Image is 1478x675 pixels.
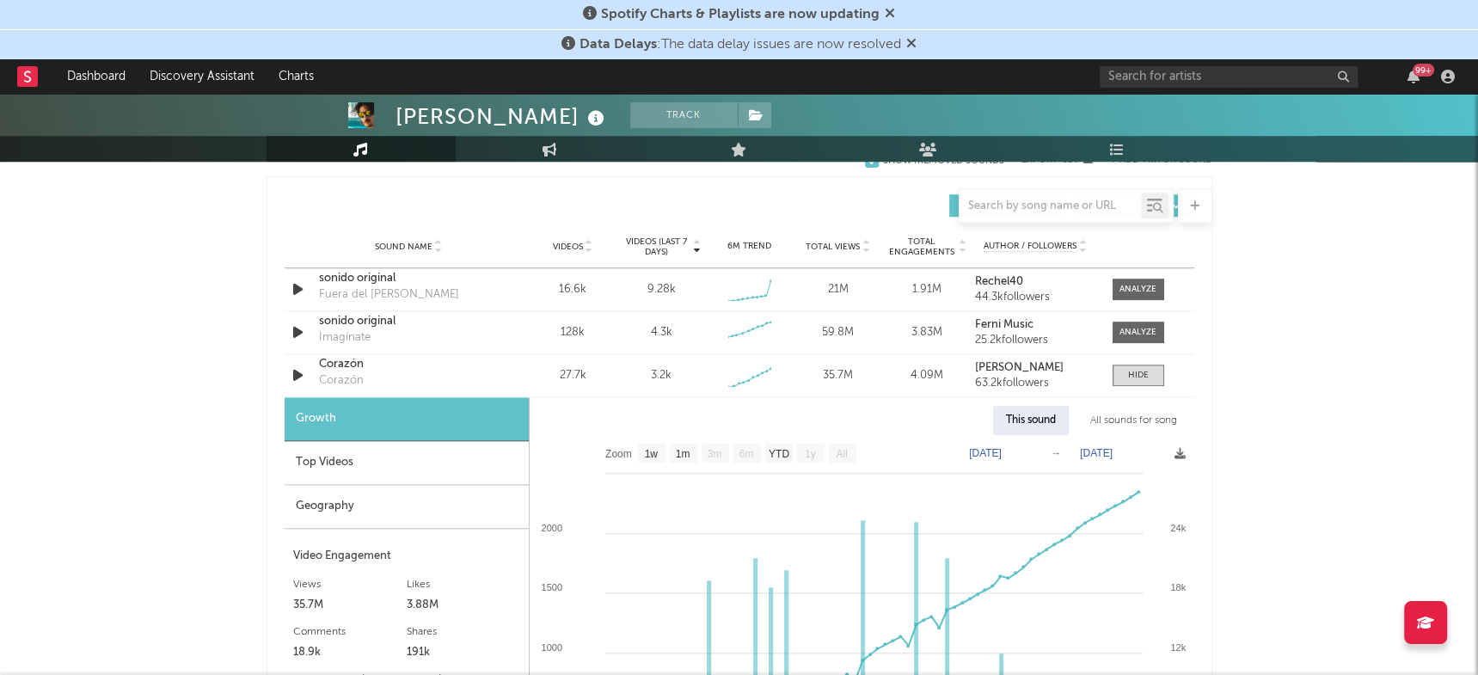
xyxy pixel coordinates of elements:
[407,574,520,595] div: Likes
[798,324,878,341] div: 59.8M
[407,595,520,616] div: 3.88M
[396,102,609,131] div: [PERSON_NAME]
[1170,582,1186,592] text: 18k
[605,448,632,460] text: Zoom
[768,448,788,460] text: YTD
[984,241,1076,252] span: Author / Followers
[969,447,1002,459] text: [DATE]
[293,642,407,663] div: 18.9k
[285,397,529,441] div: Growth
[319,329,371,347] div: Imagínate
[1407,70,1420,83] button: 99+
[293,622,407,642] div: Comments
[806,242,860,252] span: Total Views
[541,582,561,592] text: 1500
[319,270,499,287] a: sonido original
[975,276,1095,288] a: Rechel40
[1170,642,1186,653] text: 12k
[975,291,1095,304] div: 44.3k followers
[647,281,675,298] div: 9.28k
[885,8,895,21] span: Dismiss
[798,281,878,298] div: 21M
[651,367,672,384] div: 3.2k
[960,199,1141,213] input: Search by song name or URL
[407,642,520,663] div: 191k
[1170,523,1186,533] text: 24k
[580,38,657,52] span: Data Delays
[709,240,789,253] div: 6M Trend
[975,319,1095,331] a: Ferni Music
[285,441,529,485] div: Top Videos
[533,281,613,298] div: 16.6k
[739,448,753,460] text: 6m
[138,59,267,94] a: Discovery Assistant
[375,242,432,252] span: Sound Name
[650,324,672,341] div: 4.3k
[319,372,364,390] div: Corazón
[621,236,690,257] span: Videos (last 7 days)
[319,356,499,373] a: Corazón
[1080,447,1113,459] text: [DATE]
[975,319,1033,330] strong: Ferni Music
[886,281,966,298] div: 1.91M
[975,362,1064,373] strong: [PERSON_NAME]
[553,242,583,252] span: Videos
[285,485,529,529] div: Geography
[267,59,326,94] a: Charts
[1077,406,1190,435] div: All sounds for song
[805,448,816,460] text: 1y
[906,38,917,52] span: Dismiss
[707,448,721,460] text: 3m
[975,334,1095,347] div: 25.2k followers
[293,595,407,616] div: 35.7M
[886,236,956,257] span: Total Engagements
[1051,447,1061,459] text: →
[993,406,1069,435] div: This sound
[886,324,966,341] div: 3.83M
[533,367,613,384] div: 27.7k
[675,448,690,460] text: 1m
[293,546,520,567] div: Video Engagement
[798,367,878,384] div: 35.7M
[975,276,1023,287] strong: Rechel40
[533,324,613,341] div: 128k
[644,448,658,460] text: 1w
[630,102,738,128] button: Track
[975,362,1095,374] a: [PERSON_NAME]
[407,622,520,642] div: Shares
[975,377,1095,390] div: 63.2k followers
[886,367,966,384] div: 4.09M
[1100,66,1358,88] input: Search for artists
[1413,64,1434,77] div: 99 +
[601,8,880,21] span: Spotify Charts & Playlists are now updating
[55,59,138,94] a: Dashboard
[319,286,459,304] div: Fuera del [PERSON_NAME]
[580,38,901,52] span: : The data delay issues are now resolved
[319,313,499,330] a: sonido original
[541,523,561,533] text: 2000
[293,574,407,595] div: Views
[541,642,561,653] text: 1000
[836,448,847,460] text: All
